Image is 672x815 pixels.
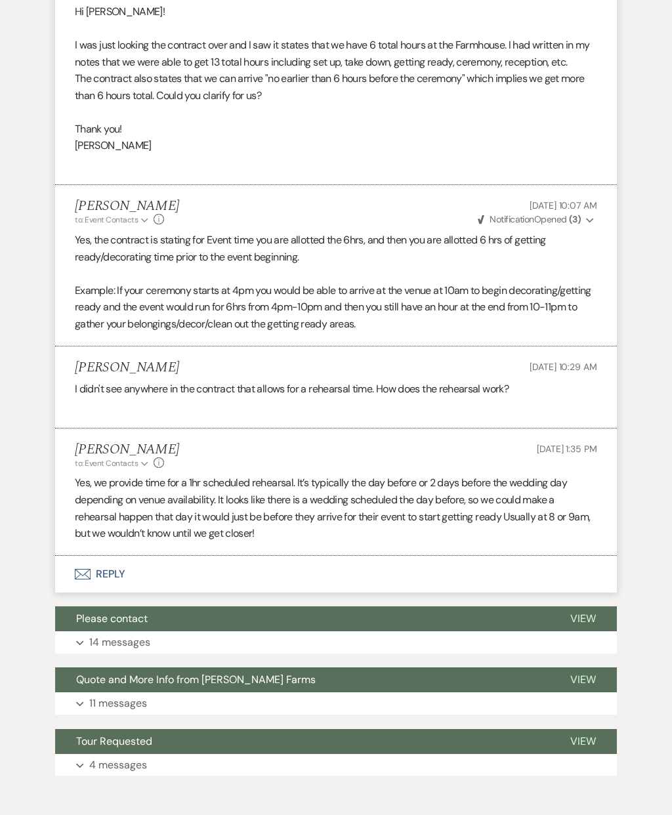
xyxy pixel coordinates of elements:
[76,734,152,748] span: Tour Requested
[75,381,597,398] p: I didn't see anywhere in the contract that allows for a rehearsal time. How does the rehearsal work?
[549,729,617,754] button: View
[55,606,549,631] button: Please contact
[478,213,581,225] span: Opened
[75,215,138,225] span: to: Event Contacts
[76,673,316,686] span: Quote and More Info from [PERSON_NAME] Farms
[570,673,596,686] span: View
[75,282,597,333] p: Example: If your ceremony starts at 4pm you would be able to arrive at the venue at 10am to begin...
[490,213,534,225] span: Notification
[75,3,597,20] p: Hi [PERSON_NAME]!
[75,198,179,215] h5: [PERSON_NAME]
[75,458,138,469] span: to: Event Contacts
[75,214,150,226] button: to: Event Contacts
[537,443,597,455] span: [DATE] 1:35 PM
[530,199,597,211] span: [DATE] 10:07 AM
[75,70,597,104] p: The contract also states that we can arrive "no earlier than 6 hours before the ceremony" which i...
[75,474,597,541] p: Yes, we provide time for a 1hr scheduled rehearsal. It’s typically the day before or 2 days befor...
[75,442,179,458] h5: [PERSON_NAME]
[530,361,597,373] span: [DATE] 10:29 AM
[55,692,617,715] button: 11 messages
[89,634,150,651] p: 14 messages
[75,37,597,70] p: I was just looking the contract over and I saw it states that we have 6 total hours at the Farmho...
[75,360,179,376] h5: [PERSON_NAME]
[569,213,581,225] strong: ( 3 )
[75,121,597,138] p: Thank you!
[55,754,617,776] button: 4 messages
[89,757,147,774] p: 4 messages
[55,631,617,654] button: 14 messages
[476,213,597,226] button: NotificationOpened (3)
[55,556,617,593] button: Reply
[89,695,147,712] p: 11 messages
[55,729,549,754] button: Tour Requested
[75,457,150,469] button: to: Event Contacts
[75,137,597,154] p: [PERSON_NAME]
[76,612,148,625] span: Please contact
[75,232,597,265] p: Yes, the contract is stating for Event time you are allotted the 6hrs, and then you are allotted ...
[55,667,549,692] button: Quote and More Info from [PERSON_NAME] Farms
[570,612,596,625] span: View
[549,606,617,631] button: View
[549,667,617,692] button: View
[570,734,596,748] span: View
